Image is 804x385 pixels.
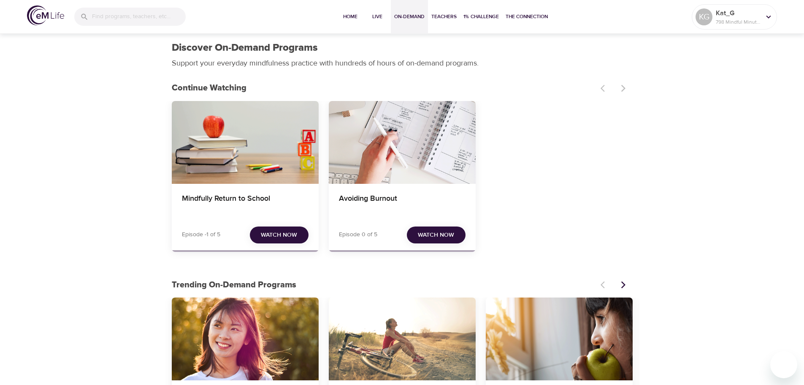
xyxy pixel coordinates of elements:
span: The Connection [506,12,548,21]
h4: Mindfully Return to School [182,194,309,214]
p: Trending On-Demand Programs [172,279,596,291]
div: KG [696,8,712,25]
span: Home [340,12,360,21]
span: Watch Now [261,230,297,240]
p: Episode 0 of 5 [339,230,377,239]
img: logo [27,5,64,25]
p: Episode -1 of 5 [182,230,220,239]
input: Find programs, teachers, etc... [92,8,186,26]
button: 7 Days of Emotional Intelligence [172,298,319,380]
iframe: Button to launch messaging window [770,351,797,378]
span: Watch Now [418,230,454,240]
button: Watch Now [250,227,309,244]
button: Watch Now [407,227,466,244]
button: Mindful Eating: A Path to Well-being [486,298,633,380]
p: 798 Mindful Minutes [716,18,761,26]
button: Mindfully Return to School [172,101,319,184]
button: Avoiding Burnout [329,101,476,184]
p: Kat_G [716,8,761,18]
h3: Continue Watching [172,83,596,93]
p: Support your everyday mindfulness practice with hundreds of hours of on-demand programs. [172,57,488,69]
button: Getting Active [329,298,476,380]
h4: Avoiding Burnout [339,194,466,214]
h1: Discover On-Demand Programs [172,42,318,54]
span: On-Demand [394,12,425,21]
span: 1% Challenge [463,12,499,21]
button: Next items [614,276,633,294]
span: Teachers [431,12,457,21]
span: Live [367,12,387,21]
